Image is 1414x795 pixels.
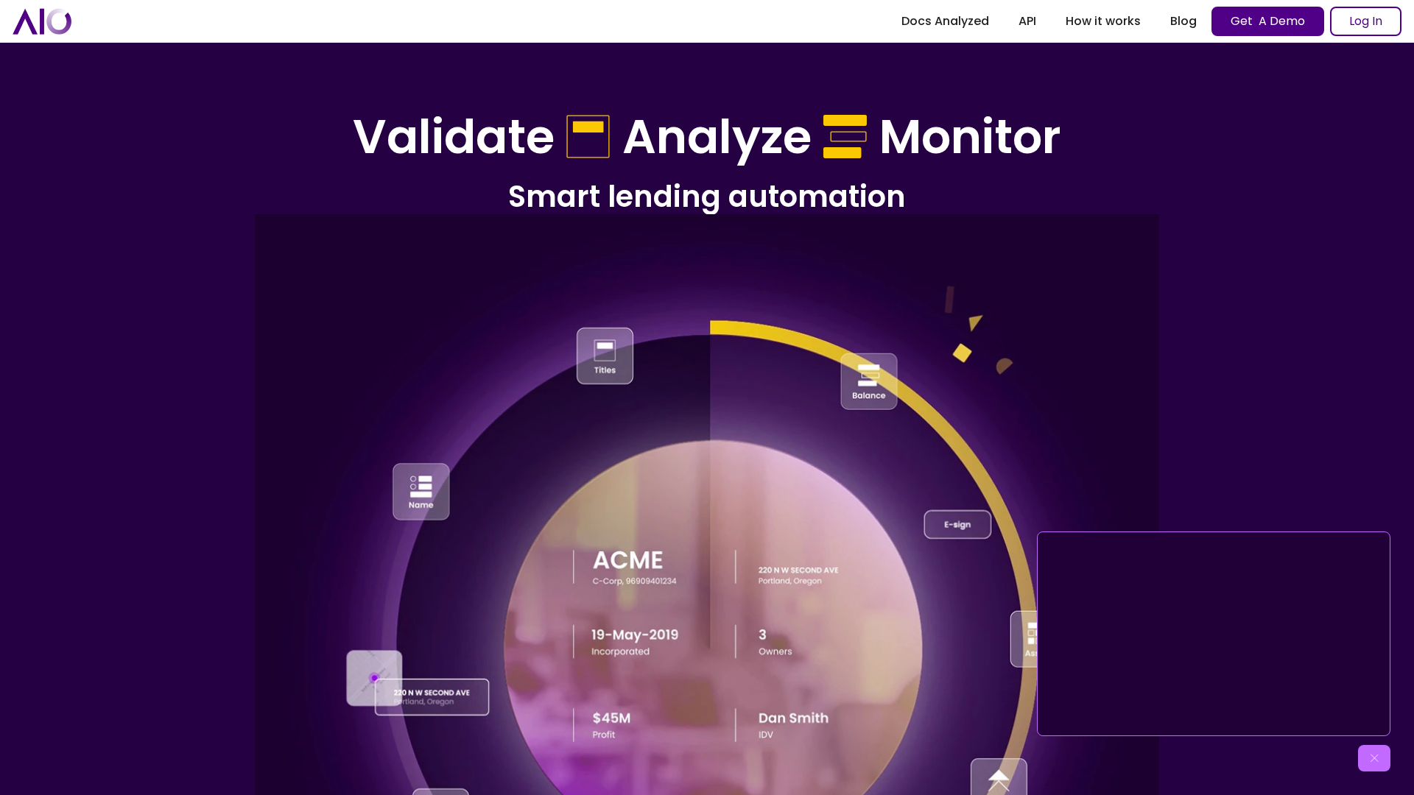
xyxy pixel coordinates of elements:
[1156,8,1211,35] a: Blog
[887,8,1004,35] a: Docs Analyzed
[1004,8,1051,35] a: API
[287,177,1127,216] h2: Smart lending automation
[1330,7,1401,36] a: Log In
[879,109,1061,166] h1: Monitor
[1051,8,1156,35] a: How it works
[13,8,71,34] a: home
[1211,7,1324,36] a: Get A Demo
[622,109,812,166] h1: Analyze
[353,109,555,166] h1: Validate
